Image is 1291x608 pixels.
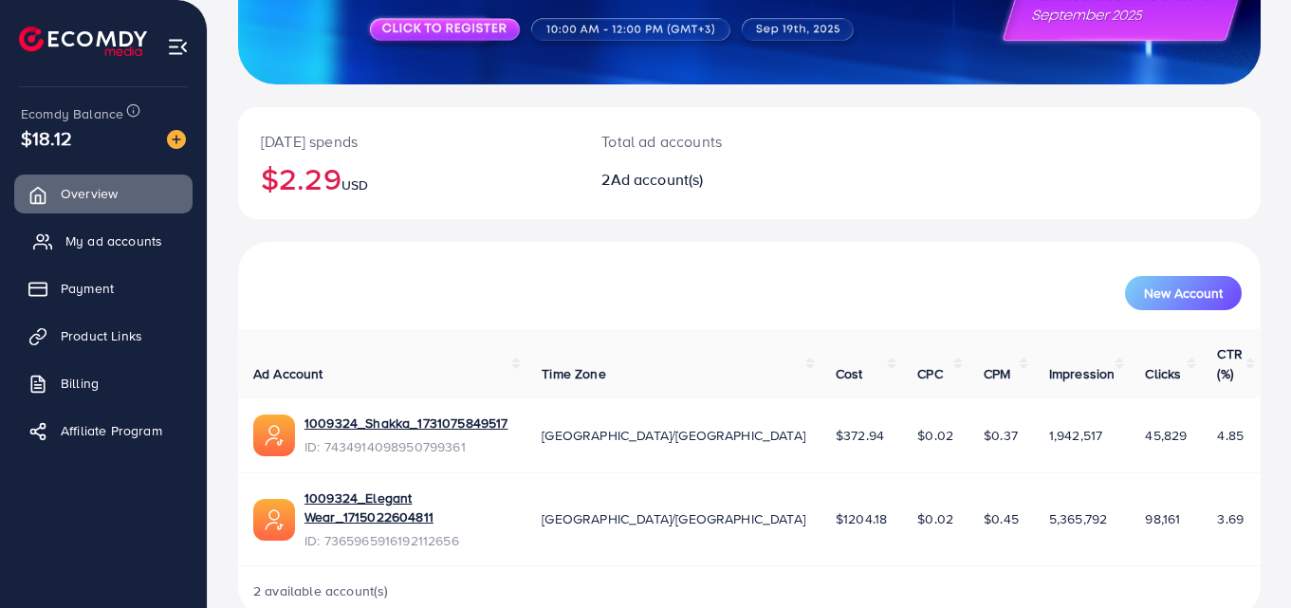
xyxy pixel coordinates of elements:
span: CPM [984,364,1010,383]
img: logo [19,27,147,56]
h2: 2 [601,171,812,189]
span: 3.69 [1217,509,1244,528]
img: ic-ads-acc.e4c84228.svg [253,415,295,456]
span: Time Zone [542,364,605,383]
a: Affiliate Program [14,412,193,450]
img: ic-ads-acc.e4c84228.svg [253,499,295,541]
span: Ecomdy Balance [21,104,123,123]
span: CPC [917,364,942,383]
span: 5,365,792 [1049,509,1107,528]
h2: $2.29 [261,160,556,196]
span: Overview [61,184,118,203]
span: 4.85 [1217,426,1244,445]
span: Product Links [61,326,142,345]
p: Total ad accounts [601,130,812,153]
span: $0.02 [917,509,953,528]
span: ID: 7434914098950799361 [304,437,507,456]
span: 45,829 [1145,426,1187,445]
img: menu [167,36,189,58]
span: $18.12 [21,124,72,152]
span: Ad Account [253,364,323,383]
span: ID: 7365965916192112656 [304,531,511,550]
a: Overview [14,175,193,212]
span: [GEOGRAPHIC_DATA]/[GEOGRAPHIC_DATA] [542,426,805,445]
span: $0.37 [984,426,1018,445]
a: 1009324_Shakka_1731075849517 [304,414,507,433]
span: $372.94 [836,426,884,445]
a: Billing [14,364,193,402]
span: 98,161 [1145,509,1180,528]
p: [DATE] spends [261,130,556,153]
span: Clicks [1145,364,1181,383]
span: $1204.18 [836,509,887,528]
span: CTR (%) [1217,344,1242,382]
span: Ad account(s) [611,169,704,190]
a: My ad accounts [14,222,193,260]
span: Affiliate Program [61,421,162,440]
span: $0.45 [984,509,1019,528]
a: 1009324_Elegant Wear_1715022604811 [304,488,511,527]
span: Cost [836,364,863,383]
span: Payment [61,279,114,298]
span: 1,942,517 [1049,426,1102,445]
img: image [167,130,186,149]
span: New Account [1144,286,1223,300]
span: USD [341,175,368,194]
span: $0.02 [917,426,953,445]
span: Billing [61,374,99,393]
span: 2 available account(s) [253,581,389,600]
button: New Account [1125,276,1242,310]
a: Product Links [14,317,193,355]
span: Impression [1049,364,1116,383]
a: Payment [14,269,193,307]
span: My ad accounts [65,231,162,250]
span: [GEOGRAPHIC_DATA]/[GEOGRAPHIC_DATA] [542,509,805,528]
